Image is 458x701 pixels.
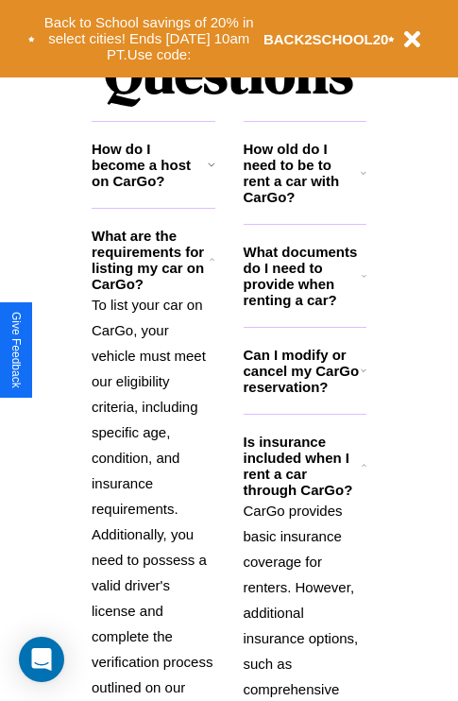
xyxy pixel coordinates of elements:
h3: What are the requirements for listing my car on CarGo? [92,228,210,292]
button: Back to School savings of 20% in select cities! Ends [DATE] 10am PT.Use code: [35,9,263,68]
h3: What documents do I need to provide when renting a car? [244,244,363,308]
h3: Can I modify or cancel my CarGo reservation? [244,347,361,395]
b: BACK2SCHOOL20 [263,31,389,47]
h3: How old do I need to be to rent a car with CarGo? [244,141,362,205]
h3: How do I become a host on CarGo? [92,141,208,189]
h3: Is insurance included when I rent a car through CarGo? [244,434,362,498]
div: Open Intercom Messenger [19,637,64,682]
div: Give Feedback [9,312,23,388]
